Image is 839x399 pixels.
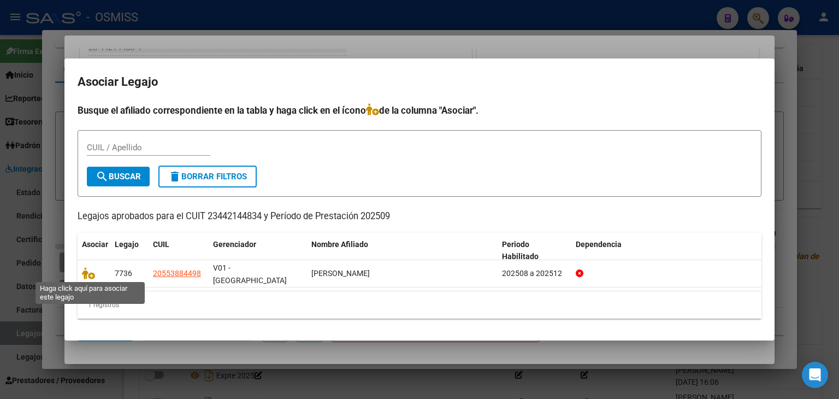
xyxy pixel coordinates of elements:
h4: Busque el afiliado correspondiente en la tabla y haga click en el ícono de la columna "Asociar". [78,103,761,118]
span: Periodo Habilitado [502,240,539,261]
span: Borrar Filtros [168,172,247,181]
mat-icon: delete [168,170,181,183]
datatable-header-cell: Dependencia [571,233,762,269]
datatable-header-cell: Nombre Afiliado [307,233,498,269]
span: Gerenciador [213,240,256,249]
datatable-header-cell: Periodo Habilitado [498,233,571,269]
span: Legajo [115,240,139,249]
span: Dependencia [576,240,622,249]
span: 20553884498 [153,269,201,278]
span: V01 - [GEOGRAPHIC_DATA] [213,263,287,285]
mat-icon: search [96,170,109,183]
span: CUIL [153,240,169,249]
datatable-header-cell: Asociar [78,233,110,269]
span: Buscar [96,172,141,181]
datatable-header-cell: CUIL [149,233,209,269]
span: Nombre Afiliado [311,240,368,249]
button: Borrar Filtros [158,166,257,187]
button: Buscar [87,167,150,186]
p: Legajos aprobados para el CUIT 23442144834 y Período de Prestación 202509 [78,210,761,224]
datatable-header-cell: Gerenciador [209,233,307,269]
span: Asociar [82,240,108,249]
div: 202508 a 202512 [502,267,567,280]
datatable-header-cell: Legajo [110,233,149,269]
span: SANCHEZ GABRIEL MATEO [311,269,370,278]
h2: Asociar Legajo [78,72,761,92]
div: Open Intercom Messenger [802,362,828,388]
div: 1 registros [78,291,761,319]
span: 7736 [115,269,132,278]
